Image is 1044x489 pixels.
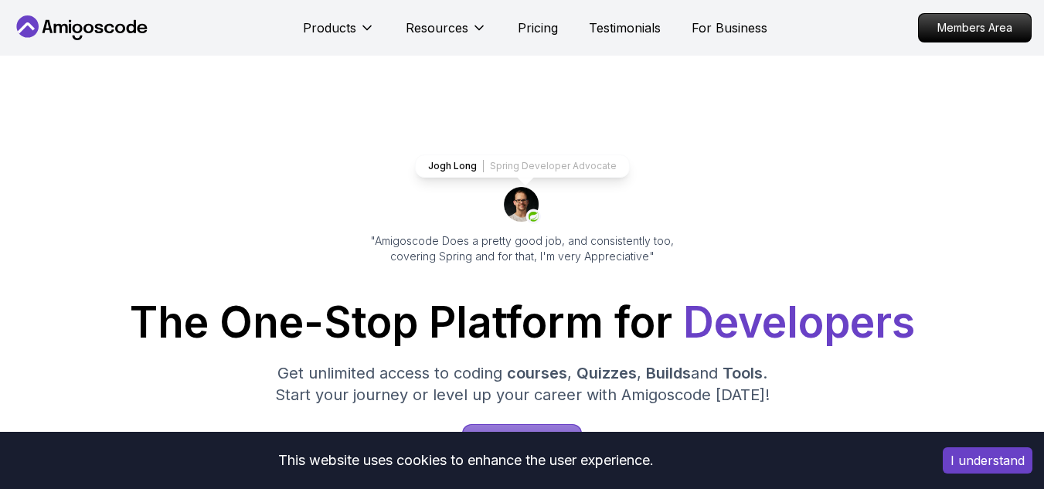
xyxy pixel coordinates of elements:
[589,19,661,37] a: Testimonials
[462,424,582,463] a: Start for Free
[406,19,487,49] button: Resources
[12,301,1032,344] h1: The One-Stop Platform for
[504,187,541,224] img: josh long
[507,364,567,382] span: courses
[919,14,1031,42] p: Members Area
[918,13,1032,42] a: Members Area
[723,364,763,382] span: Tools
[683,297,915,348] span: Developers
[943,447,1032,474] button: Accept cookies
[490,160,617,172] p: Spring Developer Advocate
[349,233,695,264] p: "Amigoscode Does a pretty good job, and consistently too, covering Spring and for that, I'm very ...
[646,364,691,382] span: Builds
[692,19,767,37] a: For Business
[303,19,356,37] p: Products
[428,160,477,172] p: Jogh Long
[406,19,468,37] p: Resources
[263,362,782,406] p: Get unlimited access to coding , , and . Start your journey or level up your career with Amigosco...
[12,443,920,477] div: This website uses cookies to enhance the user experience.
[576,364,637,382] span: Quizzes
[463,425,581,462] p: Start for Free
[303,19,375,49] button: Products
[518,19,558,37] a: Pricing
